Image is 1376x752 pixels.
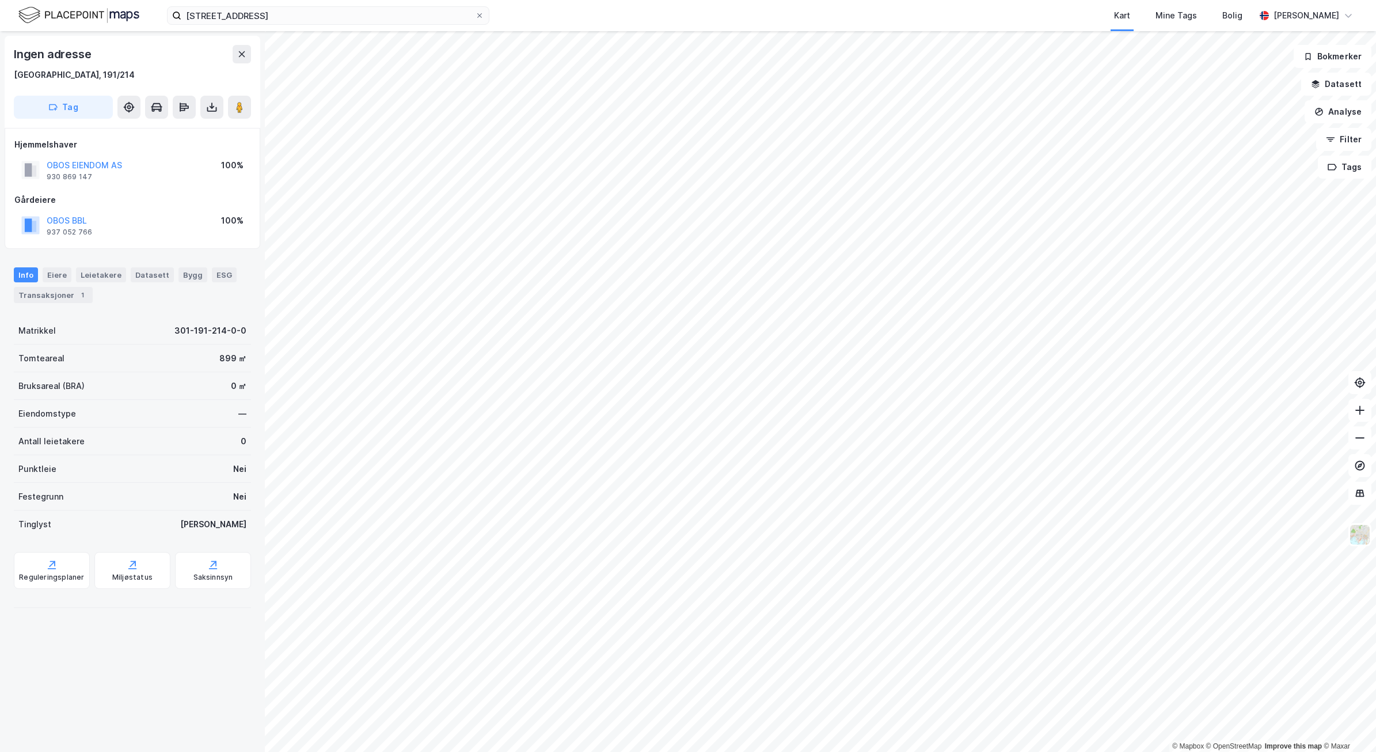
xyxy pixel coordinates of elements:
div: Hjemmelshaver [14,138,250,152]
div: 100% [221,214,244,228]
div: Tinglyst [18,517,51,531]
button: Tags [1318,156,1371,179]
img: logo.f888ab2527a4732fd821a326f86c7f29.svg [18,5,139,25]
div: — [238,407,246,421]
div: Nei [233,462,246,476]
div: 899 ㎡ [219,352,246,365]
div: Gårdeiere [14,193,250,207]
div: Transaksjoner [14,287,93,303]
div: [PERSON_NAME] [1274,9,1339,22]
div: 100% [221,158,244,172]
div: Punktleie [18,462,56,476]
div: Mine Tags [1155,9,1197,22]
div: Eiere [43,267,71,282]
div: Matrikkel [18,324,56,338]
div: Reguleringsplaner [19,573,84,582]
div: 0 [241,434,246,448]
div: Festegrunn [18,490,63,504]
a: Improve this map [1265,742,1322,750]
div: Antall leietakere [18,434,85,448]
div: Info [14,267,38,282]
a: Mapbox [1172,742,1204,750]
div: Ingen adresse [14,45,93,63]
div: Saksinnsyn [193,573,233,582]
div: 930 869 147 [47,172,92,182]
button: Analyse [1305,100,1371,123]
div: ESG [212,267,237,282]
div: 301-191-214-0-0 [174,324,246,338]
div: Nei [233,490,246,504]
div: Eiendomstype [18,407,76,421]
button: Tag [14,96,113,119]
iframe: Chat Widget [1318,697,1376,752]
div: Bolig [1222,9,1242,22]
div: 937 052 766 [47,228,92,237]
button: Bokmerker [1294,45,1371,68]
input: Søk på adresse, matrikkel, gårdeiere, leietakere eller personer [181,7,475,24]
div: [PERSON_NAME] [180,517,246,531]
div: Miljøstatus [112,573,153,582]
img: Z [1349,524,1371,546]
button: Datasett [1301,73,1371,96]
div: Bygg [178,267,207,282]
div: 1 [77,289,88,301]
div: [GEOGRAPHIC_DATA], 191/214 [14,68,135,82]
a: OpenStreetMap [1206,742,1262,750]
div: Bruksareal (BRA) [18,379,85,393]
div: Kart [1114,9,1130,22]
div: 0 ㎡ [231,379,246,393]
div: Leietakere [76,267,126,282]
button: Filter [1316,128,1371,151]
div: Tomteareal [18,352,64,365]
div: Datasett [131,267,174,282]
